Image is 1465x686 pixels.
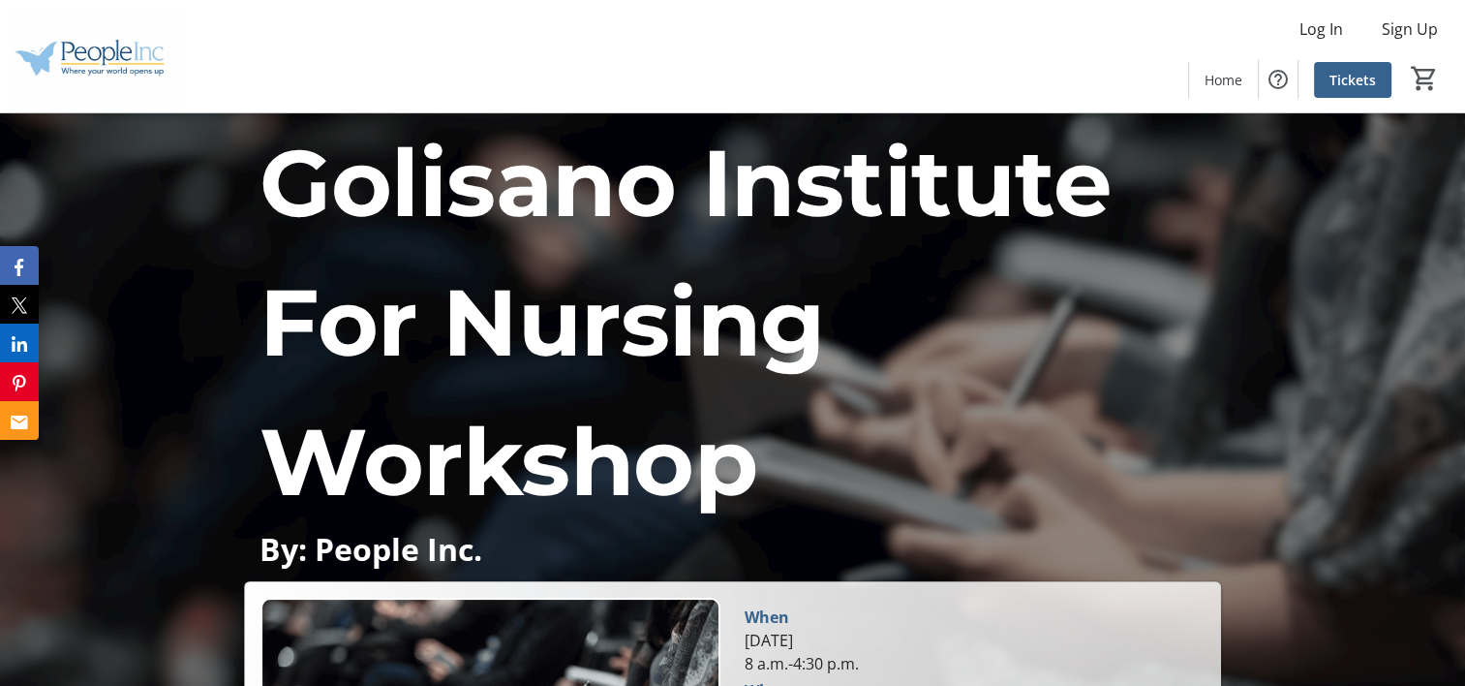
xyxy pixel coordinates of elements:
[1205,70,1242,90] span: Home
[1329,70,1376,90] span: Tickets
[259,532,1206,566] p: By: People Inc.
[1299,17,1343,41] span: Log In
[259,126,1112,518] span: Golisano Institute For Nursing Workshop
[1259,60,1297,99] button: Help
[12,8,184,105] img: People Inc.'s Logo
[1284,14,1358,45] button: Log In
[1382,17,1438,41] span: Sign Up
[744,606,788,629] div: When
[1314,62,1391,98] a: Tickets
[1189,62,1258,98] a: Home
[744,629,1204,675] div: [DATE] 8 a.m.-4:30 p.m.
[1366,14,1453,45] button: Sign Up
[1407,61,1442,96] button: Cart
